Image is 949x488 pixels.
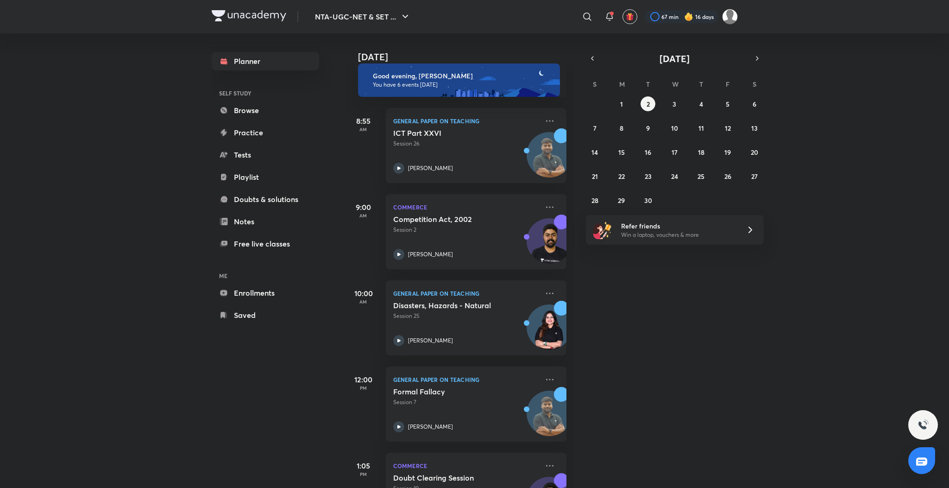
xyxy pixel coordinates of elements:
[345,127,382,132] p: AM
[591,196,598,205] abbr: September 28, 2025
[212,101,319,120] a: Browse
[684,12,693,21] img: streak
[620,100,623,108] abbr: September 1, 2025
[587,120,602,135] button: September 7, 2025
[212,268,319,284] h6: ME
[345,460,382,471] h5: 1:05
[212,10,286,24] a: Company Logo
[593,221,612,239] img: referral
[587,169,602,184] button: September 21, 2025
[345,288,382,299] h5: 10:00
[747,120,762,135] button: September 13, 2025
[751,148,758,157] abbr: September 20, 2025
[641,96,655,111] button: September 2, 2025
[408,336,453,345] p: [PERSON_NAME]
[393,374,539,385] p: General Paper on Teaching
[751,124,758,133] abbr: September 13, 2025
[309,7,416,26] button: NTA-UGC-NET & SET ...
[212,234,319,253] a: Free live classes
[726,100,729,108] abbr: September 5, 2025
[527,310,572,354] img: Avatar
[694,145,709,159] button: September 18, 2025
[726,80,729,89] abbr: Friday
[408,423,453,431] p: [PERSON_NAME]
[672,148,678,157] abbr: September 17, 2025
[614,193,629,208] button: September 29, 2025
[620,124,623,133] abbr: September 8, 2025
[527,137,572,182] img: Avatar
[699,100,703,108] abbr: September 4, 2025
[373,72,552,80] h6: Good evening, [PERSON_NAME]
[641,120,655,135] button: September 9, 2025
[671,172,678,181] abbr: September 24, 2025
[641,193,655,208] button: September 30, 2025
[393,398,539,406] p: Session 7
[212,284,319,302] a: Enrollments
[694,120,709,135] button: September 11, 2025
[720,96,735,111] button: September 5, 2025
[645,148,651,157] abbr: September 16, 2025
[722,9,738,25] img: Sakshi Nath
[918,419,929,431] img: ttu
[646,80,650,89] abbr: Tuesday
[393,312,539,320] p: Session 25
[212,146,319,164] a: Tests
[667,120,682,135] button: September 10, 2025
[212,52,319,70] a: Planner
[345,299,382,304] p: AM
[593,80,597,89] abbr: Sunday
[358,63,560,97] img: evening
[720,145,735,159] button: September 19, 2025
[724,148,731,157] abbr: September 19, 2025
[698,172,704,181] abbr: September 25, 2025
[646,124,650,133] abbr: September 9, 2025
[667,96,682,111] button: September 3, 2025
[587,145,602,159] button: September 14, 2025
[345,202,382,213] h5: 9:00
[720,120,735,135] button: September 12, 2025
[393,460,539,471] p: Commerce
[593,124,597,133] abbr: September 7, 2025
[671,124,678,133] abbr: September 10, 2025
[614,96,629,111] button: September 1, 2025
[393,139,539,148] p: Session 26
[618,148,625,157] abbr: September 15, 2025
[622,9,637,24] button: avatar
[212,190,319,209] a: Doubts & solutions
[393,387,509,396] h5: Formal Fallacy
[393,226,539,234] p: Session 2
[753,100,756,108] abbr: September 6, 2025
[393,215,509,224] h5: Competition Act, 2002
[672,100,676,108] abbr: September 3, 2025
[393,115,539,127] p: General Paper on Teaching
[747,145,762,159] button: September 20, 2025
[393,288,539,299] p: General Paper on Teaching
[660,52,690,65] span: [DATE]
[393,301,509,310] h5: Disasters, Hazards - Natural
[753,80,756,89] abbr: Saturday
[621,221,735,231] h6: Refer friends
[345,374,382,385] h5: 12:00
[212,85,319,101] h6: SELF STUDY
[408,250,453,259] p: [PERSON_NAME]
[647,100,650,108] abbr: September 2, 2025
[644,196,652,205] abbr: September 30, 2025
[358,51,576,63] h4: [DATE]
[619,80,625,89] abbr: Monday
[725,124,731,133] abbr: September 12, 2025
[212,10,286,21] img: Company Logo
[345,213,382,218] p: AM
[621,231,735,239] p: Win a laptop, vouchers & more
[694,96,709,111] button: September 4, 2025
[618,172,625,181] abbr: September 22, 2025
[599,52,751,65] button: [DATE]
[527,223,572,268] img: Avatar
[393,473,509,482] h5: Doubt Clearing Session
[667,169,682,184] button: September 24, 2025
[667,145,682,159] button: September 17, 2025
[720,169,735,184] button: September 26, 2025
[345,385,382,391] p: PM
[212,306,319,324] a: Saved
[614,169,629,184] button: September 22, 2025
[345,115,382,127] h5: 8:55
